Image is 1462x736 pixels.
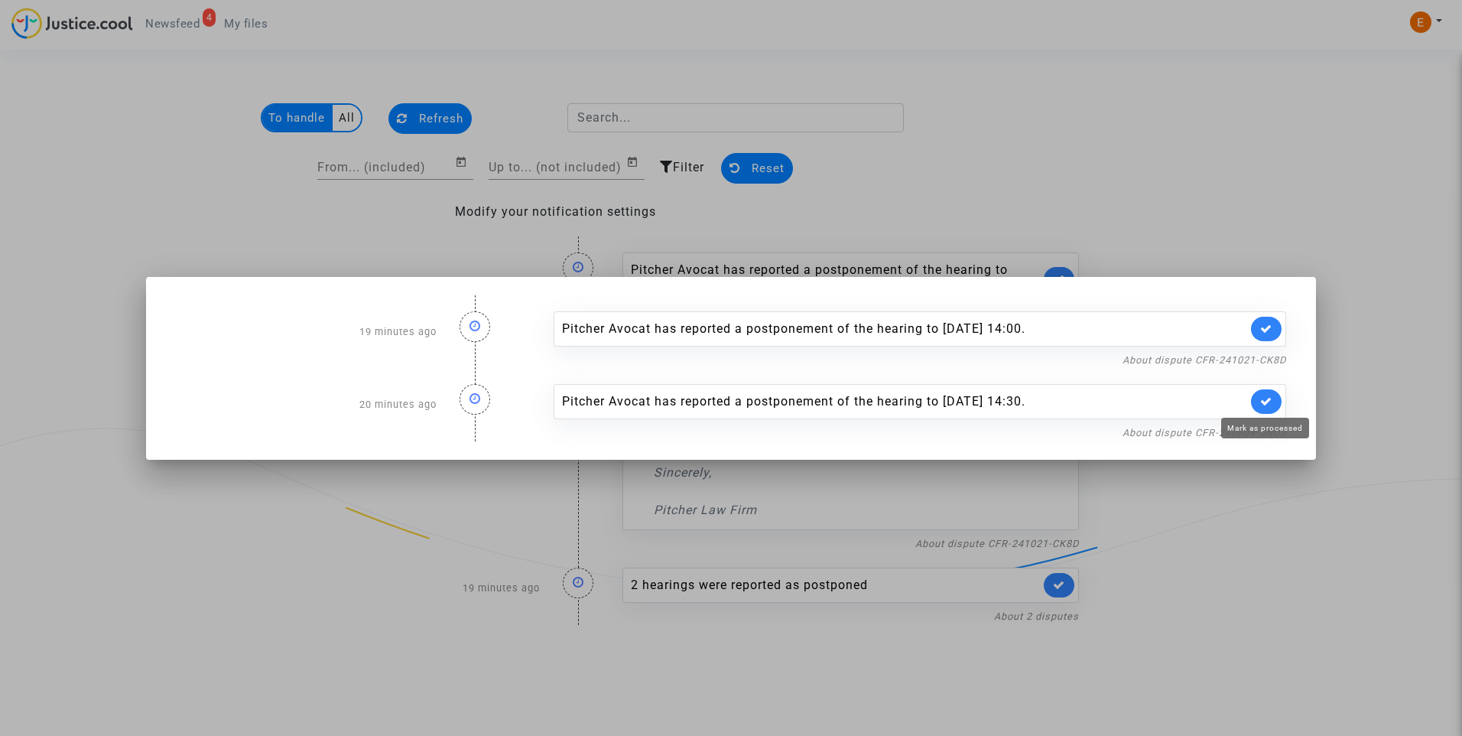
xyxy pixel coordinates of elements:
div: Pitcher Avocat has reported a postponement of the hearing to [DATE] 14:30. [562,392,1247,411]
div: 20 minutes ago [164,369,447,441]
div: 19 minutes ago [164,296,447,369]
a: About dispute CFR-241021-CK8D [1122,354,1286,366]
a: About dispute CFR-240809-6NUJ [1122,427,1286,438]
div: Pitcher Avocat has reported a postponement of the hearing to [DATE] 14:00. [562,320,1247,338]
